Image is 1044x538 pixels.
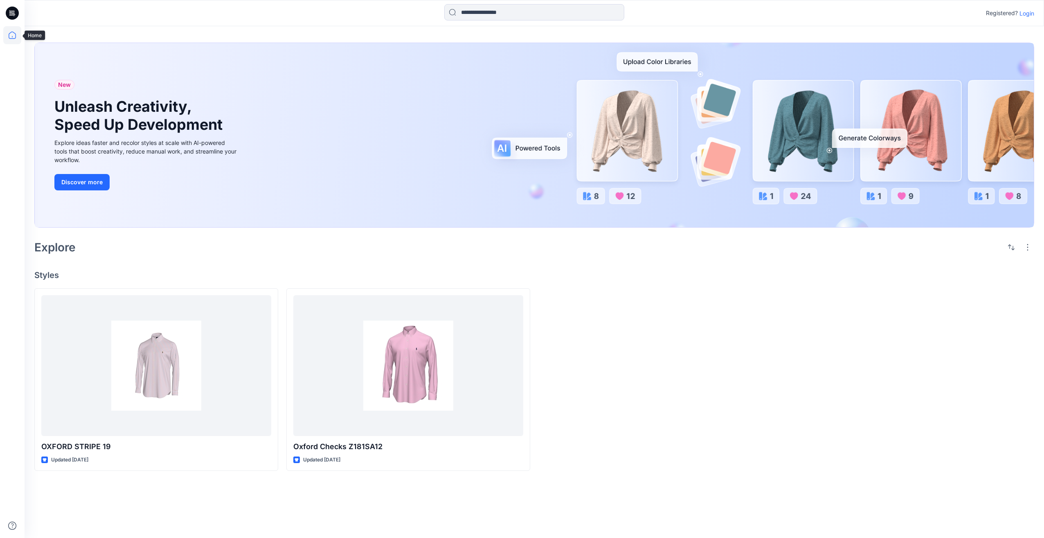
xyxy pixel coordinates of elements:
[41,295,271,436] a: OXFORD STRIPE 19
[293,295,523,436] a: Oxford Checks Z181SA12
[54,98,226,133] h1: Unleash Creativity, Speed Up Development
[54,174,110,190] button: Discover more
[54,138,239,164] div: Explore ideas faster and recolor styles at scale with AI-powered tools that boost creativity, red...
[293,441,523,452] p: Oxford Checks Z181SA12
[34,270,1034,280] h4: Styles
[54,174,239,190] a: Discover more
[303,456,340,464] p: Updated [DATE]
[34,241,76,254] h2: Explore
[986,8,1018,18] p: Registered?
[1019,9,1034,18] p: Login
[51,456,88,464] p: Updated [DATE]
[41,441,271,452] p: OXFORD STRIPE 19
[58,80,71,90] span: New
